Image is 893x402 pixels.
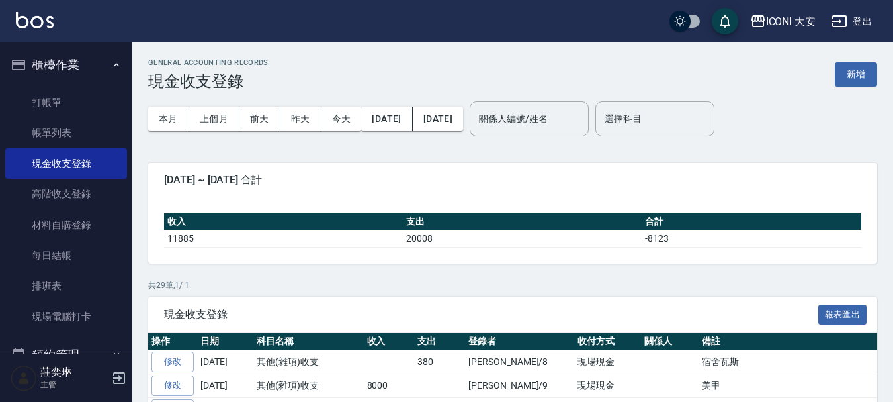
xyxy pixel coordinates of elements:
[253,333,364,350] th: 科目名稱
[5,87,127,118] a: 打帳單
[5,271,127,301] a: 排班表
[164,213,403,230] th: 收入
[280,107,321,131] button: 昨天
[164,308,818,321] span: 現金收支登錄
[148,58,269,67] h2: GENERAL ACCOUNTING RECORDS
[321,107,362,131] button: 今天
[364,333,415,350] th: 收入
[641,333,699,350] th: 關係人
[148,333,197,350] th: 操作
[766,13,816,30] div: ICONI 大安
[574,333,641,350] th: 收付方式
[465,374,574,398] td: [PERSON_NAME]/9
[818,307,867,320] a: 報表匯出
[5,301,127,332] a: 現場電腦打卡
[835,68,877,80] a: 新增
[361,107,412,131] button: [DATE]
[414,350,465,374] td: 380
[197,350,253,374] td: [DATE]
[413,107,463,131] button: [DATE]
[40,366,108,379] h5: 莊奕琳
[712,8,738,34] button: save
[835,62,877,87] button: 新增
[574,374,641,398] td: 現場現金
[5,179,127,209] a: 高階收支登錄
[40,379,108,391] p: 主管
[253,350,364,374] td: 其他(雜項)收支
[253,374,364,398] td: 其他(雜項)收支
[197,374,253,398] td: [DATE]
[5,48,127,82] button: 櫃檯作業
[465,333,574,350] th: 登錄者
[148,72,269,91] h3: 現金收支登錄
[745,8,822,35] button: ICONI 大安
[164,174,861,187] span: [DATE] ~ [DATE] 合計
[403,230,642,247] td: 20008
[5,118,127,148] a: 帳單列表
[5,338,127,372] button: 預約管理
[642,213,861,230] th: 合計
[11,365,37,391] img: Person
[642,230,861,247] td: -8123
[826,9,877,34] button: 登出
[403,213,642,230] th: 支出
[189,107,239,131] button: 上個月
[197,333,253,350] th: 日期
[5,240,127,271] a: 每日結帳
[148,279,877,291] p: 共 29 筆, 1 / 1
[5,210,127,240] a: 材料自購登錄
[151,376,194,396] a: 修改
[364,374,415,398] td: 8000
[239,107,280,131] button: 前天
[414,333,465,350] th: 支出
[151,352,194,372] a: 修改
[16,12,54,28] img: Logo
[5,148,127,179] a: 現金收支登錄
[164,230,403,247] td: 11885
[818,305,867,325] button: 報表匯出
[148,107,189,131] button: 本月
[574,350,641,374] td: 現場現金
[465,350,574,374] td: [PERSON_NAME]/8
